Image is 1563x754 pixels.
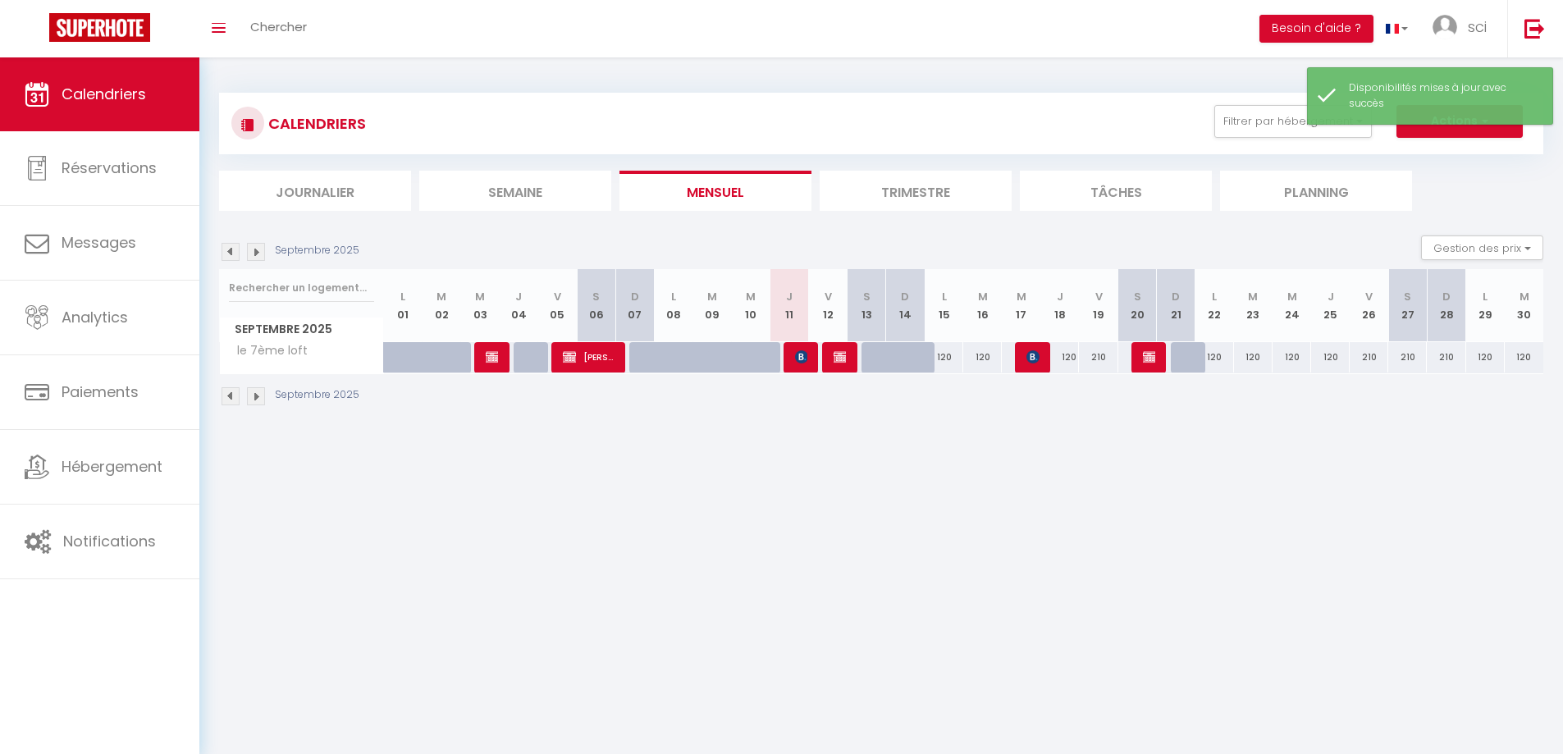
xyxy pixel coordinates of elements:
[1259,15,1373,43] button: Besoin d'aide ?
[834,341,847,372] span: [PERSON_NAME]
[1433,15,1457,39] img: ...
[275,243,359,258] p: Septembre 2025
[1493,680,1551,742] iframe: Chat
[1388,342,1427,372] div: 210
[654,269,692,342] th: 08
[264,105,366,142] h3: CALENDRIERS
[419,171,611,211] li: Semaine
[515,289,522,304] abbr: J
[1505,269,1543,342] th: 30
[1214,105,1372,138] button: Filtrer par hébergement
[436,289,446,304] abbr: M
[1524,18,1545,39] img: logout
[671,289,676,304] abbr: L
[1520,289,1529,304] abbr: M
[220,318,383,341] span: Septembre 2025
[746,289,756,304] abbr: M
[1273,269,1311,342] th: 24
[62,456,162,477] span: Hébergement
[863,289,871,304] abbr: S
[1349,80,1536,112] div: Disponibilités mises à jour avec succès
[554,289,561,304] abbr: V
[1234,342,1273,372] div: 120
[925,269,963,342] th: 15
[1157,269,1195,342] th: 21
[1466,342,1505,372] div: 120
[707,289,717,304] abbr: M
[925,342,963,372] div: 120
[1143,341,1156,372] span: [PERSON_NAME]
[538,269,577,342] th: 05
[400,289,405,304] abbr: L
[1421,235,1543,260] button: Gestion des prix
[592,289,600,304] abbr: S
[500,269,538,342] th: 04
[615,269,654,342] th: 07
[1248,289,1258,304] abbr: M
[49,13,150,42] img: Super Booking
[1365,289,1373,304] abbr: V
[475,289,485,304] abbr: M
[1095,289,1103,304] abbr: V
[631,289,639,304] abbr: D
[619,171,811,211] li: Mensuel
[942,289,947,304] abbr: L
[795,341,808,372] span: [PERSON_NAME]
[1350,269,1388,342] th: 26
[820,171,1012,211] li: Trimestre
[1020,171,1212,211] li: Tâches
[1220,171,1412,211] li: Planning
[563,341,615,372] span: [PERSON_NAME]
[1273,342,1311,372] div: 120
[13,7,62,56] button: Ouvrir le widget de chat LiveChat
[423,269,461,342] th: 02
[963,269,1002,342] th: 16
[1172,289,1180,304] abbr: D
[1079,342,1117,372] div: 210
[275,387,359,403] p: Septembre 2025
[809,269,848,342] th: 12
[1483,289,1488,304] abbr: L
[222,342,312,360] span: le 7ème loft
[692,269,731,342] th: 09
[62,232,136,253] span: Messages
[1466,269,1505,342] th: 29
[770,269,809,342] th: 11
[1328,289,1334,304] abbr: J
[786,289,793,304] abbr: J
[63,531,156,551] span: Notifications
[62,307,128,327] span: Analytics
[384,269,423,342] th: 01
[62,84,146,104] span: Calendriers
[1350,342,1388,372] div: 210
[901,289,909,304] abbr: D
[1057,289,1063,304] abbr: J
[1017,289,1026,304] abbr: M
[577,269,615,342] th: 06
[1118,269,1157,342] th: 20
[1505,342,1543,372] div: 120
[229,273,374,303] input: Rechercher un logement...
[1311,342,1350,372] div: 120
[1427,342,1465,372] div: 210
[62,382,139,402] span: Paiements
[1427,269,1465,342] th: 28
[1311,269,1350,342] th: 25
[1002,269,1040,342] th: 17
[886,269,925,342] th: 14
[1212,289,1217,304] abbr: L
[1195,269,1234,342] th: 22
[486,341,499,372] span: [PERSON_NAME]
[1195,342,1234,372] div: 120
[1442,289,1451,304] abbr: D
[1040,342,1079,372] div: 120
[219,171,411,211] li: Journalier
[250,18,307,35] span: Chercher
[978,289,988,304] abbr: M
[1388,269,1427,342] th: 27
[1026,341,1040,372] span: [PERSON_NAME]
[1234,269,1273,342] th: 23
[825,289,832,304] abbr: V
[963,342,1002,372] div: 120
[1040,269,1079,342] th: 18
